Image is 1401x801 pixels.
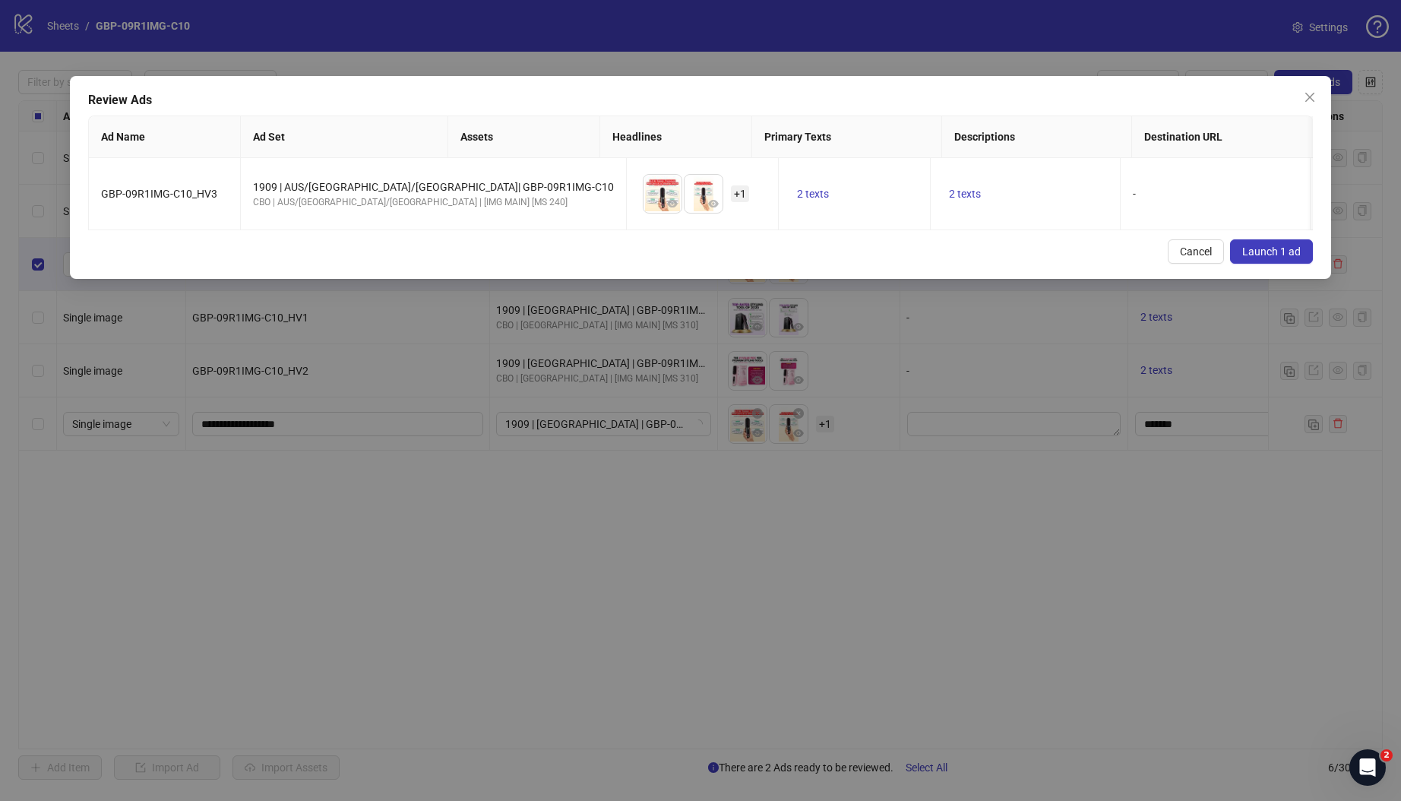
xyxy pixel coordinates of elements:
[253,179,614,195] div: 1909 | AUS/[GEOGRAPHIC_DATA]/[GEOGRAPHIC_DATA]| GBP-09R1IMG-C10
[667,198,678,209] span: eye
[708,198,719,209] span: eye
[943,185,987,203] button: 2 texts
[753,116,943,158] th: Primary Texts
[1133,116,1346,158] th: Destination URL
[101,188,217,200] span: GBP-09R1IMG-C10_HV3
[1349,749,1386,786] iframe: Intercom live chat
[943,116,1133,158] th: Descriptions
[685,175,723,213] img: Asset 2
[949,188,981,200] span: 2 texts
[449,116,601,158] th: Assets
[1230,239,1313,264] button: Launch 1 ad
[1298,85,1322,109] button: Close
[1133,188,1136,200] span: -
[88,91,1313,109] div: Review Ads
[89,116,241,158] th: Ad Name
[731,185,749,202] span: + 1
[791,185,835,203] button: 2 texts
[1304,91,1316,103] span: close
[663,195,682,213] button: Preview
[644,175,682,213] img: Asset 1
[1180,245,1212,258] span: Cancel
[253,195,614,210] div: CBO | AUS/[GEOGRAPHIC_DATA]/[GEOGRAPHIC_DATA] | [IMG MAIN] [MS 240]
[797,188,829,200] span: 2 texts
[704,195,723,213] button: Preview
[241,116,448,158] th: Ad Set
[1242,245,1301,258] span: Launch 1 ad
[601,116,753,158] th: Headlines
[1168,239,1224,264] button: Cancel
[1380,749,1393,761] span: 2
